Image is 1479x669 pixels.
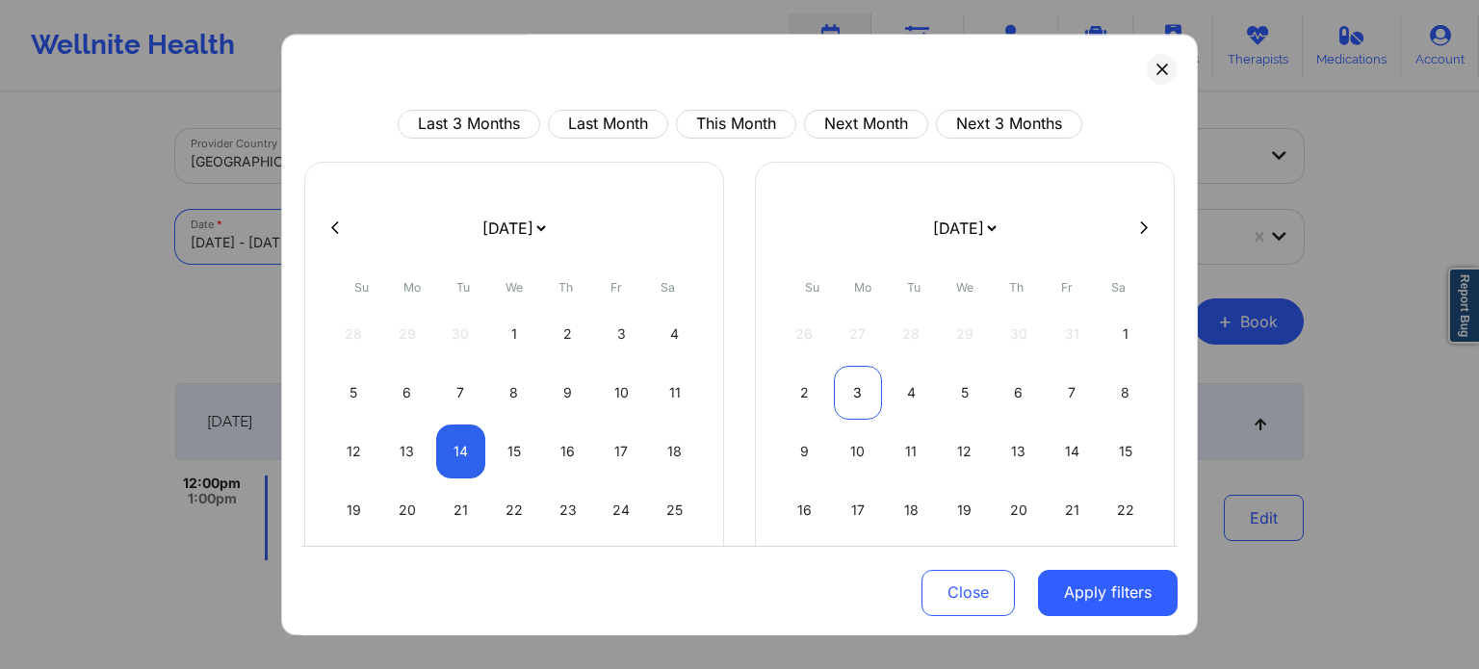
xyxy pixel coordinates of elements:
abbr: Thursday [1009,280,1024,295]
abbr: Sunday [354,280,369,295]
div: Thu Oct 16 2025 [543,425,592,478]
div: Wed Oct 08 2025 [490,366,539,420]
div: Tue Nov 25 2025 [887,542,936,596]
div: Sat Nov 08 2025 [1101,366,1150,420]
abbr: Thursday [558,280,573,295]
div: Thu Oct 23 2025 [543,483,592,537]
div: Sun Oct 26 2025 [329,542,378,596]
div: Fri Oct 31 2025 [597,542,646,596]
div: Tue Nov 04 2025 [887,366,936,420]
div: Wed Oct 01 2025 [490,307,539,361]
div: Fri Nov 21 2025 [1048,483,1097,537]
div: Mon Oct 27 2025 [383,542,432,596]
button: Next Month [804,110,928,139]
div: Thu Nov 27 2025 [994,542,1043,596]
abbr: Saturday [661,280,675,295]
div: Fri Oct 10 2025 [597,366,646,420]
div: Fri Nov 14 2025 [1048,425,1097,478]
div: Mon Nov 17 2025 [834,483,883,537]
div: Thu Oct 30 2025 [543,542,592,596]
abbr: Wednesday [956,280,973,295]
div: Sat Nov 01 2025 [1101,307,1150,361]
div: Mon Oct 20 2025 [383,483,432,537]
div: Sat Nov 15 2025 [1101,425,1150,478]
div: Wed Nov 26 2025 [941,542,990,596]
button: Apply filters [1038,569,1178,615]
div: Thu Nov 06 2025 [994,366,1043,420]
abbr: Monday [854,280,871,295]
abbr: Wednesday [506,280,523,295]
div: Tue Oct 21 2025 [436,483,485,537]
div: Fri Oct 24 2025 [597,483,646,537]
div: Thu Nov 13 2025 [994,425,1043,478]
div: Tue Oct 07 2025 [436,366,485,420]
div: Wed Nov 12 2025 [941,425,990,478]
button: Close [921,569,1015,615]
abbr: Tuesday [907,280,921,295]
button: Last Month [548,110,668,139]
abbr: Saturday [1111,280,1126,295]
div: Mon Oct 13 2025 [383,425,432,478]
div: Sat Nov 22 2025 [1101,483,1150,537]
div: Sun Oct 19 2025 [329,483,378,537]
div: Tue Nov 18 2025 [887,483,936,537]
abbr: Tuesday [456,280,470,295]
div: Wed Oct 15 2025 [490,425,539,478]
div: Sat Nov 29 2025 [1101,542,1150,596]
div: Wed Nov 19 2025 [941,483,990,537]
div: Fri Nov 28 2025 [1048,542,1097,596]
div: Sat Oct 18 2025 [650,425,699,478]
div: Sun Nov 16 2025 [780,483,829,537]
div: Sun Nov 23 2025 [780,542,829,596]
div: Mon Oct 06 2025 [383,366,432,420]
button: Last 3 Months [398,110,540,139]
div: Thu Nov 20 2025 [994,483,1043,537]
div: Sun Nov 02 2025 [780,366,829,420]
abbr: Friday [610,280,622,295]
div: Sun Oct 05 2025 [329,366,378,420]
div: Tue Oct 28 2025 [436,542,485,596]
abbr: Sunday [805,280,819,295]
div: Sun Nov 09 2025 [780,425,829,478]
div: Mon Nov 10 2025 [834,425,883,478]
button: Next 3 Months [936,110,1082,139]
div: Tue Oct 14 2025 [436,425,485,478]
div: Fri Oct 03 2025 [597,307,646,361]
div: Sun Oct 12 2025 [329,425,378,478]
div: Sat Oct 04 2025 [650,307,699,361]
div: Tue Nov 11 2025 [887,425,936,478]
div: Mon Nov 24 2025 [834,542,883,596]
div: Sat Oct 11 2025 [650,366,699,420]
div: Thu Oct 02 2025 [543,307,592,361]
abbr: Friday [1061,280,1073,295]
div: Fri Oct 17 2025 [597,425,646,478]
div: Sat Oct 25 2025 [650,483,699,537]
div: Wed Oct 22 2025 [490,483,539,537]
abbr: Monday [403,280,421,295]
div: Wed Oct 29 2025 [490,542,539,596]
div: Wed Nov 05 2025 [941,366,990,420]
div: Mon Nov 03 2025 [834,366,883,420]
button: This Month [676,110,796,139]
div: Fri Nov 07 2025 [1048,366,1097,420]
div: Thu Oct 09 2025 [543,366,592,420]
